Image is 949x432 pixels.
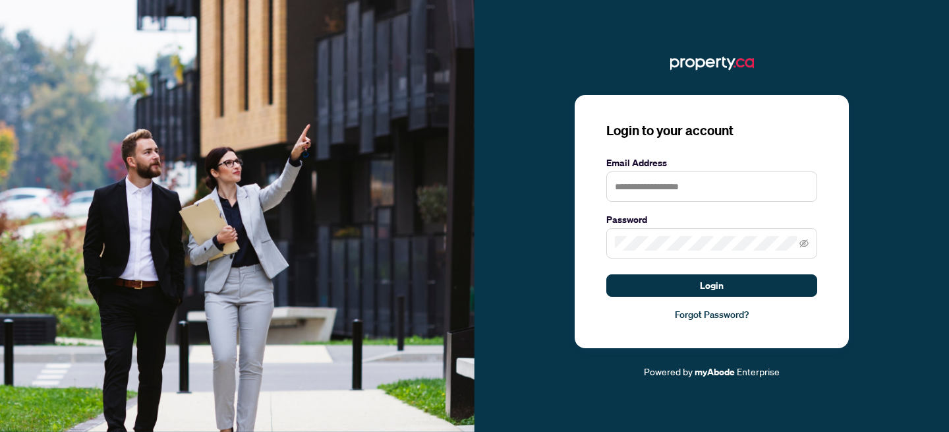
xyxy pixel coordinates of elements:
[606,121,817,140] h3: Login to your account
[606,212,817,227] label: Password
[737,365,780,377] span: Enterprise
[606,156,817,170] label: Email Address
[606,307,817,322] a: Forgot Password?
[799,239,809,248] span: eye-invisible
[670,53,754,74] img: ma-logo
[644,365,693,377] span: Powered by
[606,274,817,297] button: Login
[695,365,735,379] a: myAbode
[700,275,724,296] span: Login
